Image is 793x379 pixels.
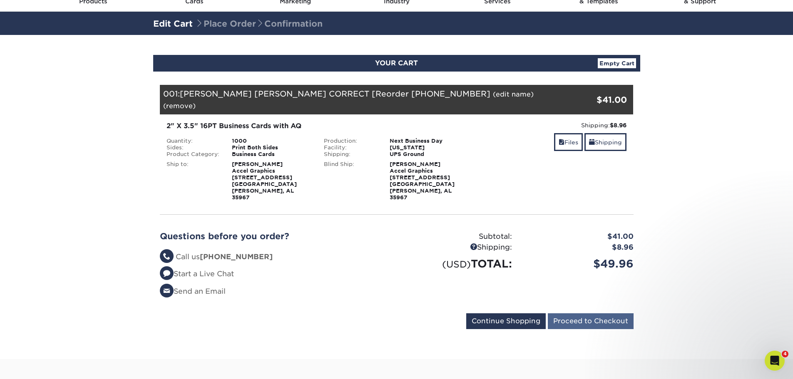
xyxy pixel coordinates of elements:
[318,138,383,144] div: Production:
[610,122,626,129] strong: $8.96
[375,59,418,67] span: YOUR CART
[442,259,471,270] small: (USD)
[383,151,475,158] div: UPS Ground
[493,90,534,98] a: (edit name)
[318,144,383,151] div: Facility:
[518,256,640,272] div: $49.96
[397,242,518,253] div: Shipping:
[318,151,383,158] div: Shipping:
[482,121,627,129] div: Shipping:
[160,138,226,144] div: Quantity:
[226,144,318,151] div: Print Both Sides
[554,133,583,151] a: Files
[390,161,455,201] strong: [PERSON_NAME] Accel Graphics [STREET_ADDRESS] [GEOGRAPHIC_DATA][PERSON_NAME], AL 35967
[160,151,226,158] div: Product Category:
[383,144,475,151] div: [US_STATE]
[584,133,626,151] a: Shipping
[226,151,318,158] div: Business Cards
[765,351,785,371] iframe: Intercom live chat
[167,121,469,131] div: 2" X 3.5" 16PT Business Cards with AQ
[226,138,318,144] div: 1000
[397,231,518,242] div: Subtotal:
[518,231,640,242] div: $41.00
[195,19,323,29] span: Place Order Confirmation
[200,253,273,261] strong: [PHONE_NUMBER]
[559,139,564,146] span: files
[153,19,193,29] a: Edit Cart
[160,252,390,263] li: Call us
[160,231,390,241] h2: Questions before you order?
[160,161,226,201] div: Ship to:
[383,138,475,144] div: Next Business Day
[782,351,788,357] span: 4
[598,58,636,68] a: Empty Cart
[518,242,640,253] div: $8.96
[160,270,234,278] a: Start a Live Chat
[548,313,634,329] input: Proceed to Checkout
[180,89,490,98] span: [PERSON_NAME] [PERSON_NAME] CORRECT [Reorder [PHONE_NUMBER]
[232,161,297,201] strong: [PERSON_NAME] Accel Graphics [STREET_ADDRESS] [GEOGRAPHIC_DATA][PERSON_NAME], AL 35967
[160,144,226,151] div: Sides:
[554,94,627,106] div: $41.00
[318,161,383,201] div: Blind Ship:
[397,256,518,272] div: TOTAL:
[160,85,554,114] div: 001:
[160,287,226,295] a: Send an Email
[466,313,546,329] input: Continue Shopping
[589,139,595,146] span: shipping
[163,102,196,110] a: (remove)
